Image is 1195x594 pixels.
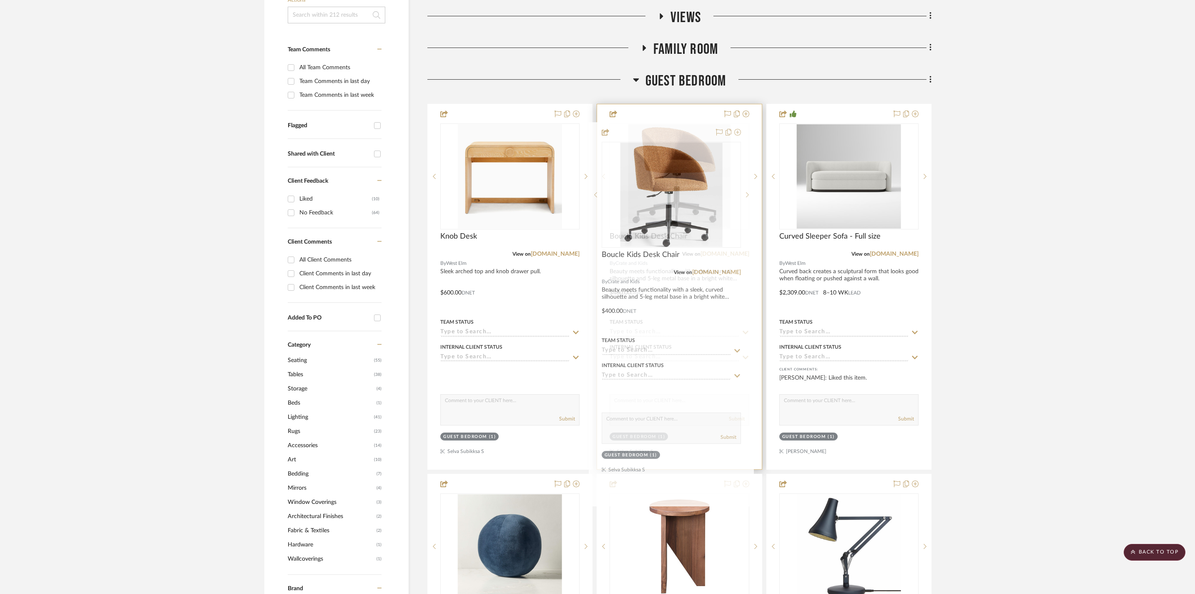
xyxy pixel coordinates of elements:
span: (14) [374,439,382,452]
span: By [440,259,446,267]
div: Client Comments in last day [299,267,379,280]
span: Fabric & Textiles [288,524,374,538]
img: Boucle Kids Desk Chair [628,124,731,229]
span: (2) [377,510,382,523]
button: Submit [729,415,745,423]
span: West Elm [446,259,467,267]
span: Architectural Finishes [288,509,374,524]
span: (1) [377,538,382,551]
a: [DOMAIN_NAME] [531,251,580,257]
span: (4) [377,481,382,495]
span: Boucle Kids Desk Chair [610,232,688,241]
img: Curved Sleeper Sofa - Full size [797,124,901,229]
span: Rugs [288,424,372,438]
input: Type to Search… [610,329,739,337]
div: Shared with Client [288,151,370,158]
span: Lighting [288,410,372,424]
div: All Team Comments [299,61,379,74]
span: Mirrors [288,481,374,495]
div: 0 [610,124,748,229]
span: Storage [288,382,374,396]
div: All Client Comments [299,253,379,267]
div: 0 [441,124,579,229]
input: Type to Search… [440,329,570,337]
span: Client Feedback [288,178,328,184]
span: Guest Bedroom [645,72,726,90]
span: Category [288,342,311,349]
span: View on [512,252,531,257]
div: Team Status [610,318,643,326]
span: Crate and Kids [615,259,648,267]
span: West Elm [785,259,806,267]
span: Views [670,9,701,27]
span: (55) [374,354,382,367]
span: (4) [377,382,382,395]
span: Knob Desk [440,232,477,241]
div: (1) [828,434,835,440]
div: Guest Bedroom [443,434,487,440]
span: Beds [288,396,374,410]
div: Added To PO [288,315,370,322]
div: [PERSON_NAME]: Liked this item. [779,374,919,390]
div: (64) [372,206,379,219]
div: Team Comments in last day [299,75,379,88]
a: [DOMAIN_NAME] [700,251,749,257]
span: (2) [377,524,382,537]
span: (41) [374,410,382,424]
div: (1) [658,434,665,440]
span: (3) [377,496,382,509]
span: (38) [374,368,382,381]
img: Knob Desk [458,124,562,229]
div: 0 [780,124,918,229]
div: Guest Bedroom [613,434,656,440]
span: By [610,259,615,267]
div: Client Comments in last week [299,281,379,294]
span: Family Room [653,40,718,58]
input: Type to Search… [779,329,909,337]
span: Brand [288,586,303,591]
a: [DOMAIN_NAME] [870,251,919,257]
span: View on [851,252,870,257]
div: Liked [299,192,372,206]
span: Accessories [288,438,372,453]
span: Client Comments [288,239,332,245]
div: Team Status [779,318,813,326]
span: Art [288,453,372,467]
span: Seating [288,353,372,367]
input: Type to Search… [440,354,570,362]
div: Internal Client Status [779,343,841,351]
span: Tables [288,367,372,382]
input: Type to Search… [610,354,739,362]
button: Submit [559,415,575,423]
span: View on [682,252,700,257]
span: By [779,259,785,267]
span: Bedding [288,467,374,481]
scroll-to-top-button: BACK TO TOP [1124,544,1185,561]
div: Internal Client Status [610,343,672,351]
div: Flagged [288,122,370,129]
span: Curved Sleeper Sofa - Full size [779,232,881,241]
div: Guest Bedroom [782,434,826,440]
span: Wallcoverings [288,552,374,566]
span: (23) [374,425,382,438]
div: Team Status [440,318,474,326]
span: (1) [377,396,382,410]
input: Search within 212 results [288,7,385,23]
div: No Feedback [299,206,372,219]
input: Type to Search… [779,354,909,362]
div: (10) [372,192,379,206]
span: Team Comments [288,47,330,53]
span: Window Coverings [288,495,374,509]
span: (7) [377,467,382,481]
span: Hardware [288,538,374,552]
div: Team Comments in last week [299,88,379,102]
div: (1) [489,434,496,440]
button: Submit [898,415,914,423]
span: (1) [377,552,382,566]
span: (10) [374,453,382,466]
div: Internal Client Status [440,343,502,351]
